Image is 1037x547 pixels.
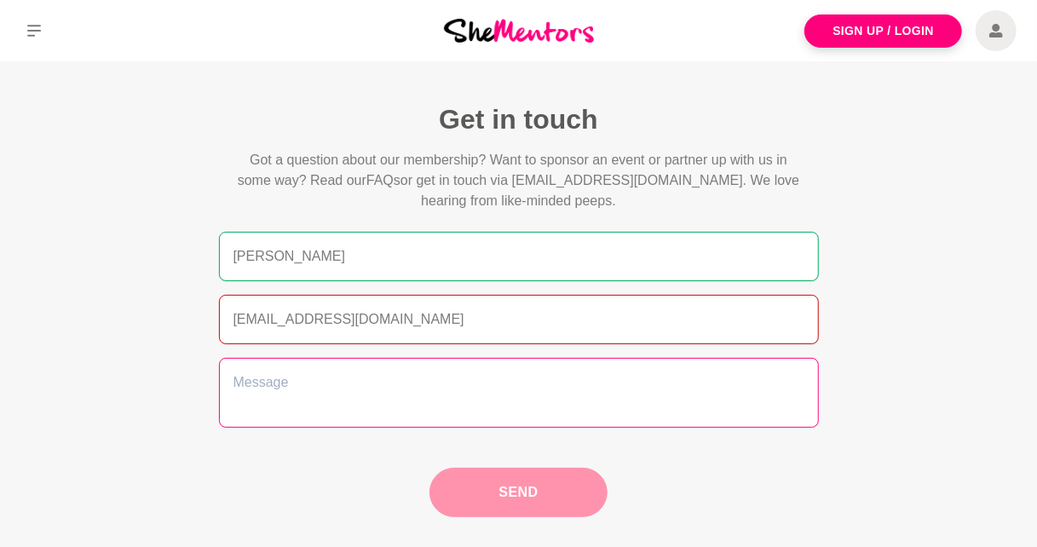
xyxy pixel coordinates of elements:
h1: Get in touch [219,102,819,136]
p: Got a question about our membership? Want to sponsor an event or partner up with us in some way? ... [233,150,805,211]
a: Sign Up / Login [804,14,962,48]
img: She Mentors Logo [444,19,594,42]
span: FAQs [366,173,400,187]
input: Email [219,295,819,344]
input: Name [219,232,819,281]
